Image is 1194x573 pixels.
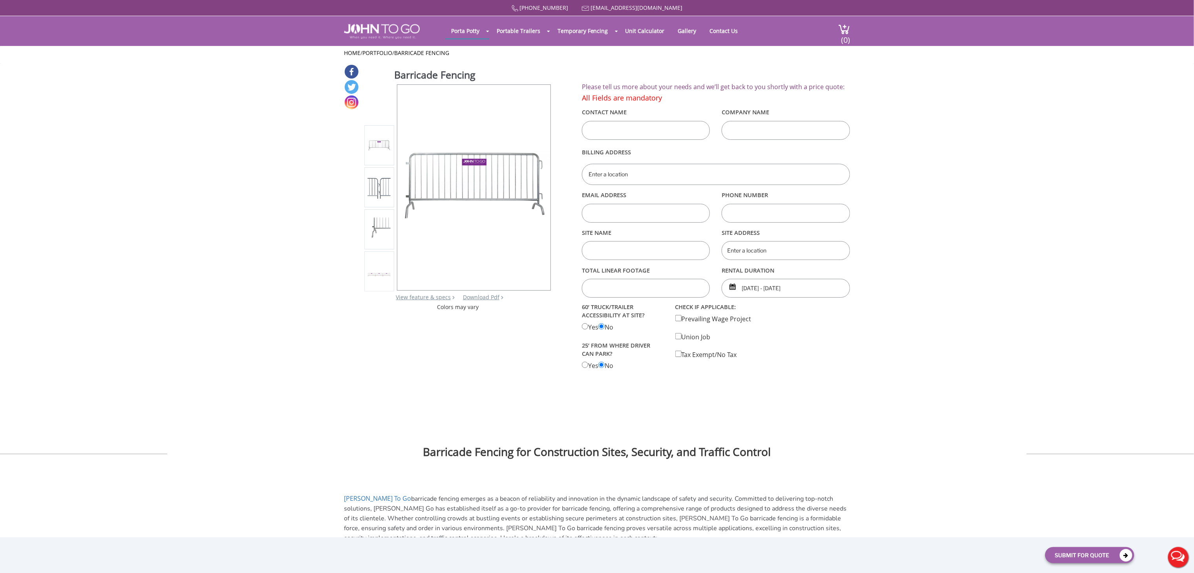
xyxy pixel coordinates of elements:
[722,189,850,202] label: Phone Number
[582,189,710,202] label: Email Address
[368,176,391,199] img: Product
[552,23,614,38] a: Temporary Fencing
[397,136,550,238] img: Product
[576,301,669,370] div: Yes No Yes No
[704,23,744,38] a: Contact Us
[368,138,391,153] img: Product
[395,68,552,84] h1: Barricade Fencing
[672,23,702,38] a: Gallery
[344,494,411,503] a: [PERSON_NAME] To Go
[582,143,850,162] label: Billing Address
[368,218,391,241] img: Product
[582,340,664,359] label: 25’ from where driver can park?
[838,24,850,35] img: cart a
[722,264,850,277] label: rental duration
[582,106,710,119] label: Contact Name
[722,241,850,260] input: Enter a location
[344,49,360,57] a: Home
[364,303,552,311] div: Colors may vary
[582,226,710,239] label: Site Name
[582,164,850,185] input: Enter a location
[722,106,850,119] label: Company Name
[394,49,449,57] a: Barricade Fencing
[463,293,499,301] a: Download Pdf
[1045,547,1134,563] button: Submit For Quote
[582,6,589,11] img: Mail
[345,80,358,94] a: Twitter
[491,23,546,38] a: Portable Trailers
[445,23,485,38] a: Porta Potty
[669,301,763,359] div: Prevailing Wage Project Union Job Tax Exempt/No Tax
[501,296,503,299] img: chevron.png
[582,301,664,321] label: 60’ TRUCK/TRAILER ACCESSIBILITY AT SITE?
[345,65,358,79] a: Facebook
[722,226,850,239] label: Site Address
[722,279,850,298] input: Start date | End date
[396,293,451,301] a: View feature & specs
[344,49,850,57] ul: / /
[344,24,420,39] img: JOHN to go
[675,301,757,313] label: check if applicable:
[582,84,850,91] h2: Please tell us more about your needs and we’ll get back to you shortly with a price quote:
[841,28,850,45] span: (0)
[591,4,683,11] a: [EMAIL_ADDRESS][DOMAIN_NAME]
[582,264,710,277] label: Total linear footage
[345,95,358,109] a: Instagram
[520,4,569,11] a: [PHONE_NUMBER]
[362,49,392,57] a: Portfolio
[512,5,518,12] img: Call
[1163,542,1194,573] button: Live Chat
[452,296,455,299] img: right arrow icon
[582,94,850,102] h4: All Fields are mandatory
[368,273,391,277] img: Product
[620,23,671,38] a: Unit Calculator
